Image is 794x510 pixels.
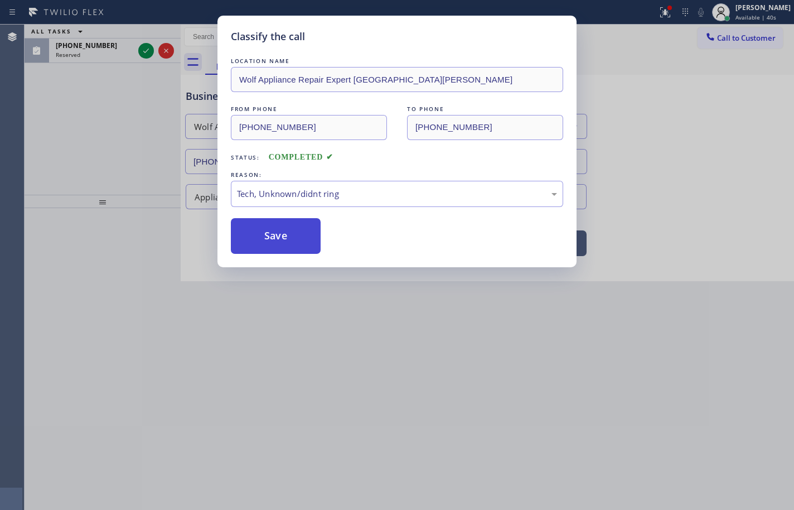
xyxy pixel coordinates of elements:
div: Tech, Unknown/didnt ring [237,187,557,200]
h5: Classify the call [231,29,305,44]
div: REASON: [231,169,563,181]
div: TO PHONE [407,103,563,115]
span: Status: [231,153,260,161]
span: COMPLETED [269,153,333,161]
div: FROM PHONE [231,103,387,115]
input: To phone [407,115,563,140]
div: LOCATION NAME [231,55,563,67]
button: Save [231,218,321,254]
input: From phone [231,115,387,140]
